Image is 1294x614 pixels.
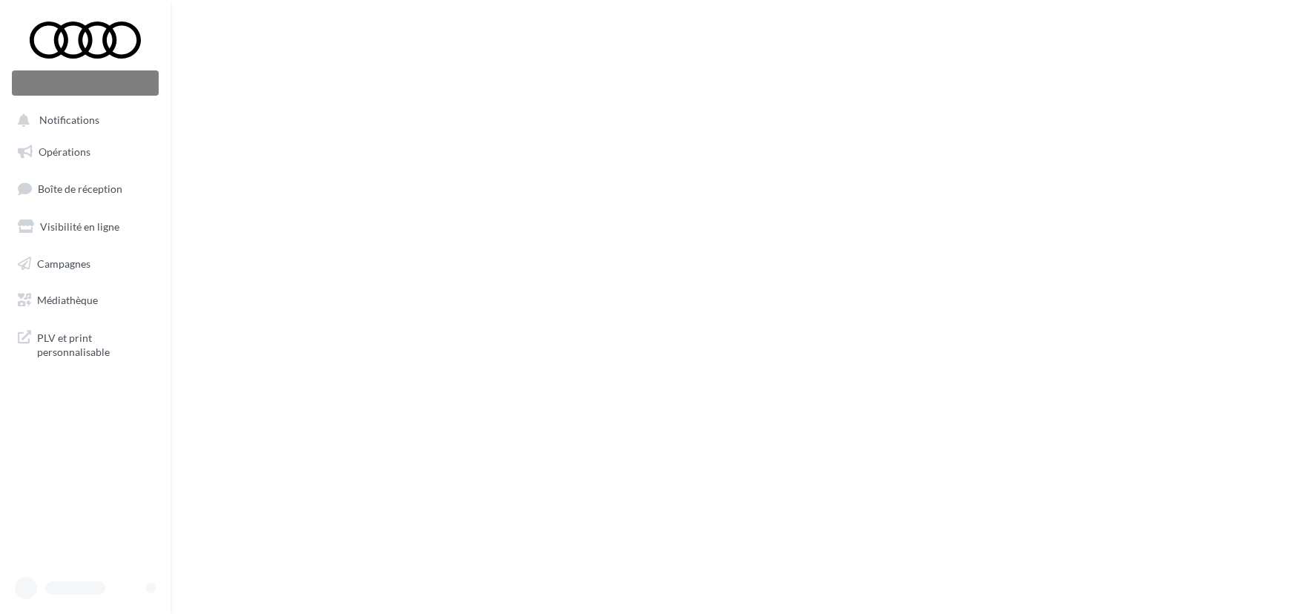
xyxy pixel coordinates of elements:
a: Médiathèque [9,285,162,316]
span: PLV et print personnalisable [37,328,153,360]
span: Boîte de réception [38,182,122,195]
div: Nouvelle campagne [12,70,159,96]
span: Notifications [39,114,99,127]
a: Campagnes [9,248,162,280]
span: Médiathèque [37,294,98,306]
a: Opérations [9,136,162,168]
span: Opérations [39,145,90,158]
a: Boîte de réception [9,173,162,205]
span: Visibilité en ligne [40,220,119,233]
a: Visibilité en ligne [9,211,162,242]
a: PLV et print personnalisable [9,322,162,366]
span: Campagnes [37,257,90,269]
